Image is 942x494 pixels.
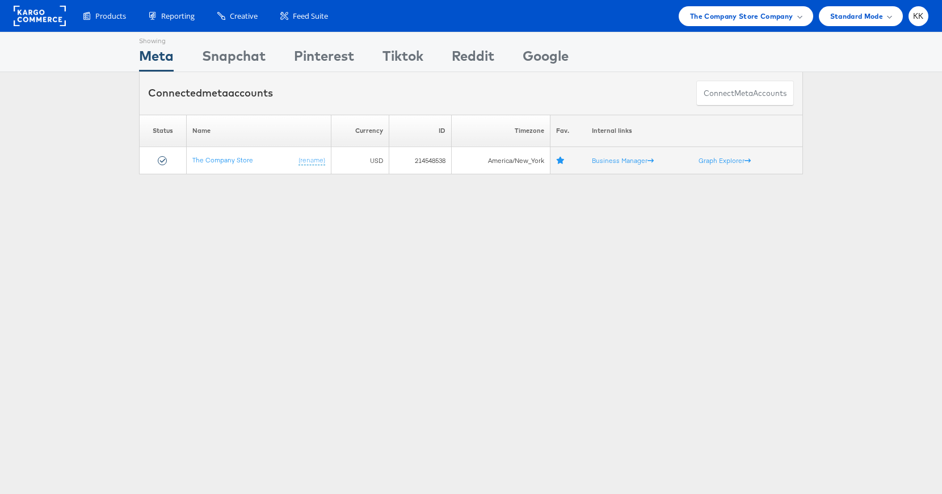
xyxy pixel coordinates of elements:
[389,147,451,174] td: 214548538
[140,115,187,147] th: Status
[451,115,550,147] th: Timezone
[148,86,273,101] div: Connected accounts
[523,46,569,72] div: Google
[293,11,328,22] span: Feed Suite
[690,10,793,22] span: The Company Store Company
[202,86,228,99] span: meta
[294,46,354,72] div: Pinterest
[451,147,550,174] td: America/New_York
[389,115,451,147] th: ID
[696,81,794,106] button: ConnectmetaAccounts
[298,156,325,165] a: (rename)
[139,32,174,46] div: Showing
[734,88,753,99] span: meta
[592,156,654,165] a: Business Manager
[187,115,331,147] th: Name
[95,11,126,22] span: Products
[699,156,751,165] a: Graph Explorer
[139,46,174,72] div: Meta
[331,147,389,174] td: USD
[202,46,266,72] div: Snapchat
[382,46,423,72] div: Tiktok
[230,11,258,22] span: Creative
[161,11,195,22] span: Reporting
[192,156,253,164] a: The Company Store
[452,46,494,72] div: Reddit
[913,12,924,20] span: KK
[331,115,389,147] th: Currency
[830,10,883,22] span: Standard Mode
